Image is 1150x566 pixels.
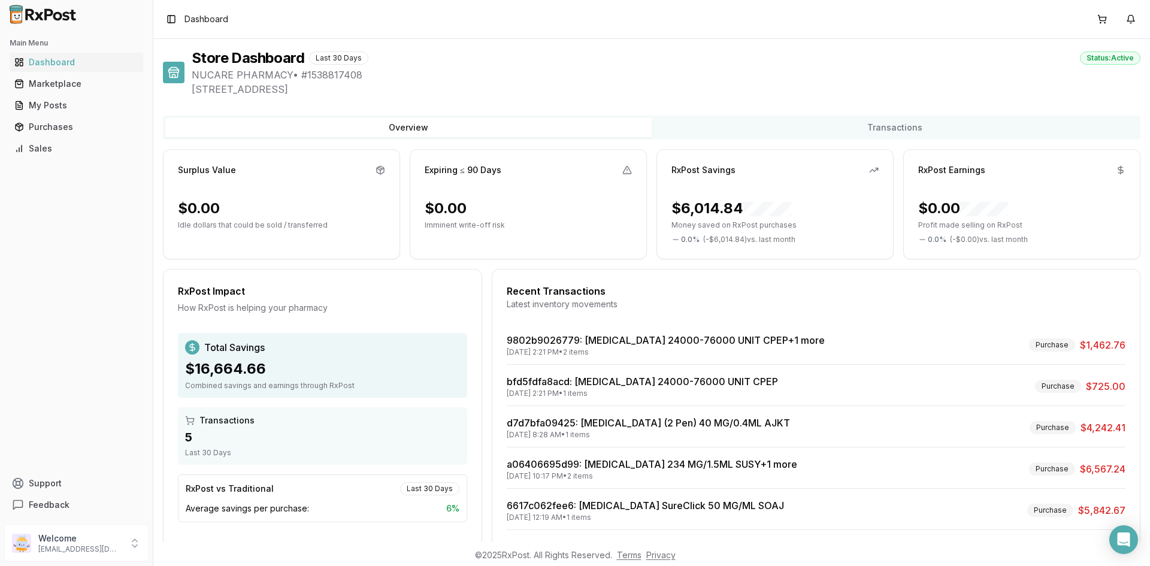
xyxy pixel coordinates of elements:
p: Money saved on RxPost purchases [671,220,879,230]
div: Last 30 Days [400,482,459,495]
a: Purchases [10,116,143,138]
p: Profit made selling on RxPost [918,220,1125,230]
span: $5,842.67 [1078,503,1125,517]
button: Overview [165,118,652,137]
span: ( - $0.00 ) vs. last month [950,235,1028,244]
a: Sales [10,138,143,159]
div: Purchase [1035,380,1081,393]
span: $6,567.24 [1080,462,1125,476]
h2: Main Menu [10,38,143,48]
div: Recent Transactions [507,284,1125,298]
div: $0.00 [918,199,1008,218]
div: $6,014.84 [671,199,791,218]
span: Average savings per purchase: [186,503,309,514]
div: $0.00 [425,199,467,218]
a: Terms [617,550,641,560]
div: Open Intercom Messenger [1109,525,1138,554]
div: Purchase [1030,421,1076,434]
div: Status: Active [1080,52,1140,65]
div: RxPost Impact [178,284,467,298]
div: Purchase [1029,338,1075,352]
img: User avatar [12,534,31,553]
div: How RxPost is helping your pharmacy [178,302,467,314]
a: Privacy [646,550,676,560]
div: [DATE] 10:17 PM • 2 items [507,471,797,481]
div: Last 30 Days [185,448,460,458]
span: $725.00 [1086,379,1125,394]
div: Dashboard [14,56,138,68]
div: Purchases [14,121,138,133]
a: 9802b9026779: [MEDICAL_DATA] 24000-76000 UNIT CPEP+1 more [507,334,825,346]
div: 5 [185,429,460,446]
button: Marketplace [5,74,148,93]
nav: breadcrumb [184,13,228,25]
span: Feedback [29,499,69,511]
p: Idle dollars that could be sold / transferred [178,220,385,230]
div: [DATE] 8:28 AM • 1 items [507,430,790,440]
div: RxPost Earnings [918,164,985,176]
span: $4,242.41 [1081,420,1125,435]
div: [DATE] 2:21 PM • 2 items [507,347,825,357]
div: Combined savings and earnings through RxPost [185,381,460,391]
span: Transactions [199,414,255,426]
a: bfd5fdfa8acd: [MEDICAL_DATA] 24000-76000 UNIT CPEP [507,376,778,388]
button: Sales [5,139,148,158]
button: Purchases [5,117,148,137]
div: [DATE] 12:19 AM • 1 items [507,513,784,522]
span: NUCARE PHARMACY • # 1538817408 [192,68,1140,82]
a: Dashboard [10,52,143,73]
span: Total Savings [204,340,265,355]
a: d7d7bfa09425: [MEDICAL_DATA] (2 Pen) 40 MG/0.4ML AJKT [507,417,790,429]
span: ( - $6,014.84 ) vs. last month [703,235,795,244]
a: a06406695d99: [MEDICAL_DATA] 234 MG/1.5ML SUSY+1 more [507,458,797,470]
div: Latest inventory movements [507,298,1125,310]
div: Last 30 Days [309,52,368,65]
span: [STREET_ADDRESS] [192,82,1140,96]
button: Feedback [5,494,148,516]
a: Marketplace [10,73,143,95]
div: Surplus Value [178,164,236,176]
span: 0.0 % [681,235,700,244]
span: 6 % [446,503,459,514]
p: Welcome [38,532,122,544]
h1: Store Dashboard [192,49,304,68]
div: My Posts [14,99,138,111]
div: Sales [14,143,138,155]
p: [EMAIL_ADDRESS][DOMAIN_NAME] [38,544,122,554]
div: Marketplace [14,78,138,90]
div: Purchase [1027,504,1073,517]
span: $1,462.76 [1080,338,1125,352]
p: Imminent write-off risk [425,220,632,230]
div: [DATE] 2:21 PM • 1 items [507,389,778,398]
a: My Posts [10,95,143,116]
span: Dashboard [184,13,228,25]
img: RxPost Logo [5,5,81,24]
div: RxPost Savings [671,164,736,176]
button: Transactions [652,118,1138,137]
div: Expiring ≤ 90 Days [425,164,501,176]
div: Purchase [1029,462,1075,476]
span: 0.0 % [928,235,946,244]
button: My Posts [5,96,148,115]
div: $0.00 [178,199,220,218]
a: 6617c062fee6: [MEDICAL_DATA] SureClick 50 MG/ML SOAJ [507,500,784,511]
div: $16,664.66 [185,359,460,379]
button: Dashboard [5,53,148,72]
button: Support [5,473,148,494]
div: RxPost vs Traditional [186,483,274,495]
